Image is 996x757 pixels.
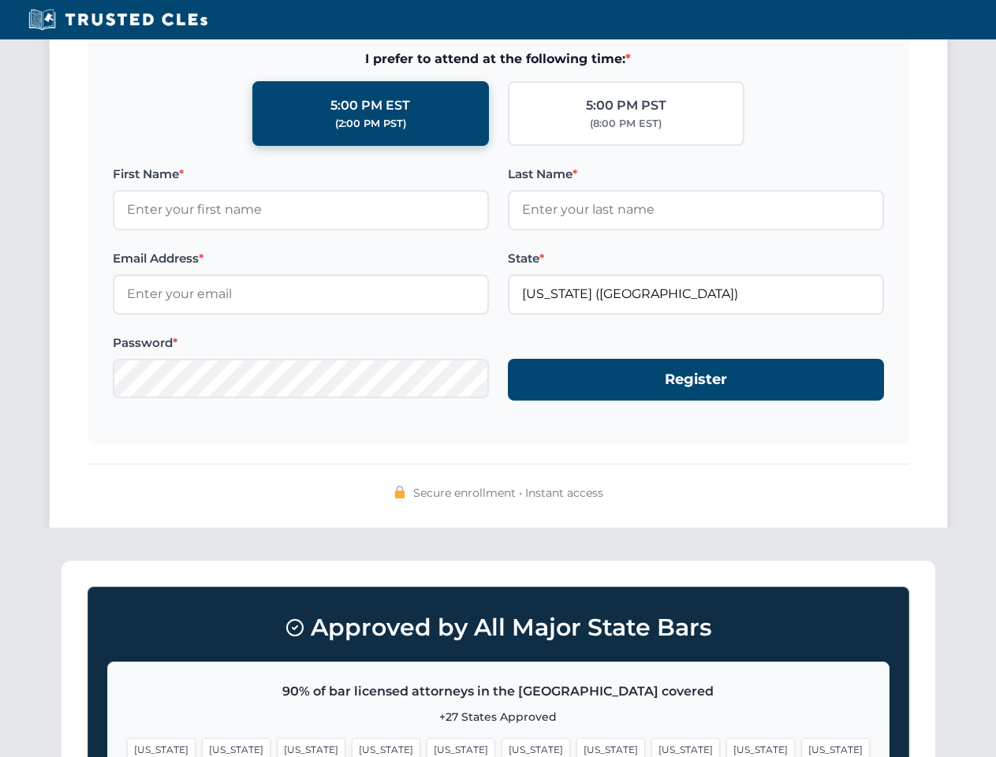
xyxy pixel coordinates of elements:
[113,165,489,184] label: First Name
[335,116,406,132] div: (2:00 PM PST)
[394,486,406,498] img: 🔒
[508,359,884,401] button: Register
[113,249,489,268] label: Email Address
[508,190,884,229] input: Enter your last name
[113,49,884,69] span: I prefer to attend at the following time:
[113,190,489,229] input: Enter your first name
[508,165,884,184] label: Last Name
[107,606,890,649] h3: Approved by All Major State Bars
[508,274,884,314] input: Florida (FL)
[586,95,666,116] div: 5:00 PM PST
[24,8,212,32] img: Trusted CLEs
[413,484,603,502] span: Secure enrollment • Instant access
[508,249,884,268] label: State
[330,95,410,116] div: 5:00 PM EST
[590,116,662,132] div: (8:00 PM EST)
[127,708,870,725] p: +27 States Approved
[113,334,489,352] label: Password
[113,274,489,314] input: Enter your email
[127,681,870,702] p: 90% of bar licensed attorneys in the [GEOGRAPHIC_DATA] covered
